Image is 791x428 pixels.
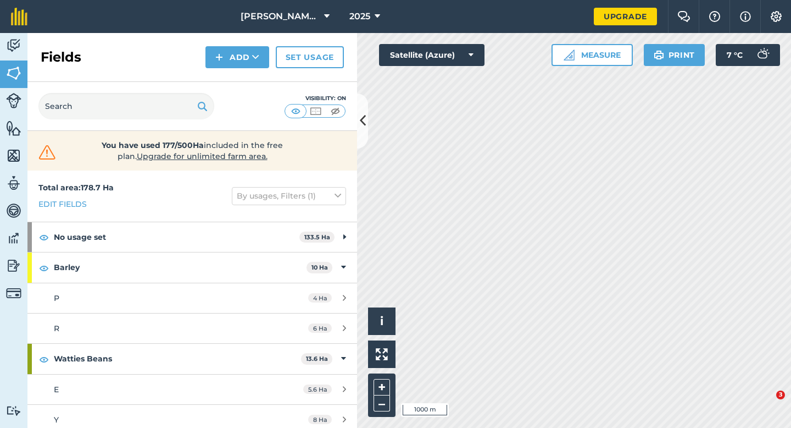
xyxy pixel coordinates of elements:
[39,353,49,366] img: svg+xml;base64,PHN2ZyB4bWxucz0iaHR0cDovL3d3dy53My5vcmcvMjAwMC9zdmciIHdpZHRoPSIxOCIgaGVpZ2h0PSIyNC...
[654,48,664,62] img: svg+xml;base64,PHN2ZyB4bWxucz0iaHR0cDovL3d3dy53My5vcmcvMjAwMC9zdmciIHdpZHRoPSIxOSIgaGVpZ2h0PSIyNC...
[594,8,657,25] a: Upgrade
[6,120,21,136] img: svg+xml;base64,PHN2ZyB4bWxucz0iaHR0cDovL3d3dy53My5vcmcvMjAwMC9zdmciIHdpZHRoPSI1NiIgaGVpZ2h0PSI2MC...
[6,202,21,219] img: svg+xml;base64,PD94bWwgdmVyc2lvbj0iMS4wIiBlbmNvZGluZz0idXRmLTgiPz4KPCEtLSBHZW5lcmF0b3I6IEFkb2JlIE...
[41,48,81,66] h2: Fields
[54,253,307,282] strong: Barley
[564,50,575,61] img: Ruler icon
[276,46,344,68] a: Set usage
[311,264,328,271] strong: 10 Ha
[6,257,21,274] img: svg+xml;base64,PD94bWwgdmVyc2lvbj0iMS4wIiBlbmNvZGluZz0idXRmLTgiPz4KPCEtLSBHZW5lcmF0b3I6IEFkb2JlIE...
[27,253,357,282] div: Barley10 Ha
[54,344,301,374] strong: Watties Beans
[54,222,299,252] strong: No usage set
[54,293,59,303] span: P
[6,175,21,191] img: svg+xml;base64,PD94bWwgdmVyc2lvbj0iMS4wIiBlbmNvZGluZz0idXRmLTgiPz4KPCEtLSBHZW5lcmF0b3I6IEFkb2JlIE...
[6,230,21,246] img: svg+xml;base64,PD94bWwgdmVyc2lvbj0iMS4wIiBlbmNvZGluZz0idXRmLTgiPz4KPCEtLSBHZW5lcmF0b3I6IEFkb2JlIE...
[708,11,721,22] img: A question mark icon
[241,10,320,23] span: [PERSON_NAME] & Sons
[285,94,346,103] div: Visibility: On
[754,391,780,417] iframe: Intercom live chat
[349,10,370,23] span: 2025
[54,323,59,333] span: R
[751,44,773,66] img: svg+xml;base64,PD94bWwgdmVyc2lvbj0iMS4wIiBlbmNvZGluZz0idXRmLTgiPz4KPCEtLSBHZW5lcmF0b3I6IEFkb2JlIE...
[770,11,783,22] img: A cog icon
[205,46,269,68] button: Add
[303,385,332,394] span: 5.6 Ha
[38,93,214,119] input: Search
[6,65,21,81] img: svg+xml;base64,PHN2ZyB4bWxucz0iaHR0cDovL3d3dy53My5vcmcvMjAwMC9zdmciIHdpZHRoPSI1NiIgaGVpZ2h0PSI2MC...
[379,44,484,66] button: Satellite (Azure)
[308,293,332,303] span: 4 Ha
[6,93,21,108] img: svg+xml;base64,PD94bWwgdmVyc2lvbj0iMS4wIiBlbmNvZGluZz0idXRmLTgiPz4KPCEtLSBHZW5lcmF0b3I6IEFkb2JlIE...
[27,222,357,252] div: No usage set133.5 Ha
[374,396,390,411] button: –
[102,140,204,150] strong: You have used 177/500Ha
[36,144,58,161] img: svg+xml;base64,PHN2ZyB4bWxucz0iaHR0cDovL3d3dy53My5vcmcvMjAwMC9zdmciIHdpZHRoPSIzMiIgaGVpZ2h0PSIzMC...
[197,100,208,113] img: svg+xml;base64,PHN2ZyB4bWxucz0iaHR0cDovL3d3dy53My5vcmcvMjAwMC9zdmciIHdpZHRoPSIxOSIgaGVpZ2h0PSIyNC...
[6,405,21,416] img: svg+xml;base64,PD94bWwgdmVyc2lvbj0iMS4wIiBlbmNvZGluZz0idXRmLTgiPz4KPCEtLSBHZW5lcmF0b3I6IEFkb2JlIE...
[309,106,322,117] img: svg+xml;base64,PHN2ZyB4bWxucz0iaHR0cDovL3d3dy53My5vcmcvMjAwMC9zdmciIHdpZHRoPSI1MCIgaGVpZ2h0PSI0MC...
[137,151,268,161] span: Upgrade for unlimited farm area.
[328,106,342,117] img: svg+xml;base64,PHN2ZyB4bWxucz0iaHR0cDovL3d3dy53My5vcmcvMjAwMC9zdmciIHdpZHRoPSI1MCIgaGVpZ2h0PSI0MC...
[75,140,309,162] span: included in the free plan .
[27,375,357,404] a: E5.6 Ha
[308,415,332,424] span: 8 Ha
[27,283,357,313] a: P4 Ha
[776,391,785,399] span: 3
[552,44,633,66] button: Measure
[232,187,346,205] button: By usages, Filters (1)
[215,51,223,64] img: svg+xml;base64,PHN2ZyB4bWxucz0iaHR0cDovL3d3dy53My5vcmcvMjAwMC9zdmciIHdpZHRoPSIxNCIgaGVpZ2h0PSIyNC...
[27,344,357,374] div: Watties Beans13.6 Ha
[368,308,396,335] button: i
[306,355,328,363] strong: 13.6 Ha
[6,286,21,301] img: svg+xml;base64,PD94bWwgdmVyc2lvbj0iMS4wIiBlbmNvZGluZz0idXRmLTgiPz4KPCEtLSBHZW5lcmF0b3I6IEFkb2JlIE...
[38,183,114,193] strong: Total area : 178.7 Ha
[308,323,332,333] span: 6 Ha
[716,44,780,66] button: 7 °C
[6,147,21,164] img: svg+xml;base64,PHN2ZyB4bWxucz0iaHR0cDovL3d3dy53My5vcmcvMjAwMC9zdmciIHdpZHRoPSI1NiIgaGVpZ2h0PSI2MC...
[374,379,390,396] button: +
[39,231,49,244] img: svg+xml;base64,PHN2ZyB4bWxucz0iaHR0cDovL3d3dy53My5vcmcvMjAwMC9zdmciIHdpZHRoPSIxOCIgaGVpZ2h0PSIyNC...
[740,10,751,23] img: svg+xml;base64,PHN2ZyB4bWxucz0iaHR0cDovL3d3dy53My5vcmcvMjAwMC9zdmciIHdpZHRoPSIxNyIgaGVpZ2h0PSIxNy...
[27,314,357,343] a: R6 Ha
[304,233,330,241] strong: 133.5 Ha
[54,415,59,425] span: Y
[727,44,743,66] span: 7 ° C
[6,37,21,54] img: svg+xml;base64,PD94bWwgdmVyc2lvbj0iMS4wIiBlbmNvZGluZz0idXRmLTgiPz4KPCEtLSBHZW5lcmF0b3I6IEFkb2JlIE...
[376,348,388,360] img: Four arrows, one pointing top left, one top right, one bottom right and the last bottom left
[38,198,87,210] a: Edit fields
[39,261,49,275] img: svg+xml;base64,PHN2ZyB4bWxucz0iaHR0cDovL3d3dy53My5vcmcvMjAwMC9zdmciIHdpZHRoPSIxOCIgaGVpZ2h0PSIyNC...
[54,385,59,394] span: E
[289,106,303,117] img: svg+xml;base64,PHN2ZyB4bWxucz0iaHR0cDovL3d3dy53My5vcmcvMjAwMC9zdmciIHdpZHRoPSI1MCIgaGVpZ2h0PSI0MC...
[11,8,27,25] img: fieldmargin Logo
[644,44,705,66] button: Print
[36,140,348,162] a: You have used 177/500Haincluded in the free plan.Upgrade for unlimited farm area.
[380,314,383,328] span: i
[677,11,690,22] img: Two speech bubbles overlapping with the left bubble in the forefront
